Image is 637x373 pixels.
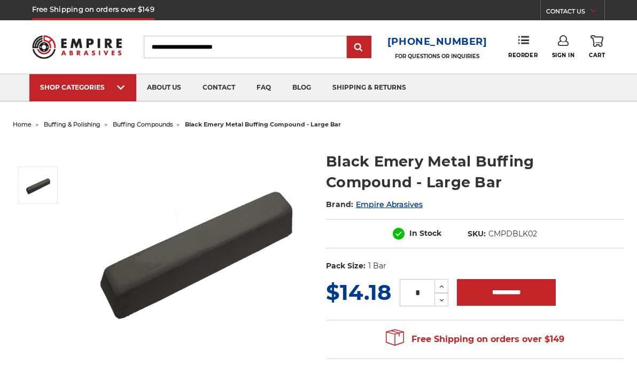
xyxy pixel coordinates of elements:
[40,83,126,91] div: SHOP CATEGORIES
[508,35,538,58] a: Reorder
[44,121,100,128] a: buffing & polishing
[326,151,624,193] h1: Black Emery Metal Buffing Compound - Large Bar
[348,37,370,58] input: Submit
[488,228,537,240] dd: CMPDBLK02
[409,228,441,238] span: In Stock
[326,260,366,272] dt: Pack Size:
[192,74,246,101] a: contact
[326,200,354,209] span: Brand:
[356,200,423,209] a: Empire Abrasives
[552,52,575,59] span: Sign In
[386,329,564,350] span: Free Shipping on orders over $149
[185,121,341,128] span: black emery metal buffing compound - large bar
[322,74,417,101] a: shipping & returns
[368,260,386,272] dd: 1 Bar
[468,228,486,240] dt: SKU:
[387,34,487,50] a: [PHONE_NUMBER]
[246,74,282,101] a: faq
[282,74,322,101] a: blog
[25,172,51,199] img: Black Stainless Steel Buffing Compound
[13,121,32,128] a: home
[136,74,192,101] a: about us
[88,140,302,353] img: Black Stainless Steel Buffing Compound
[387,53,487,60] p: FOR QUESTIONS OR INQUIRIES
[589,52,605,59] span: Cart
[326,279,391,305] span: $14.18
[508,52,538,59] span: Reorder
[589,35,605,59] a: Cart
[32,29,122,65] img: Empire Abrasives
[113,121,173,128] a: buffing compounds
[546,5,604,20] a: CONTACT US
